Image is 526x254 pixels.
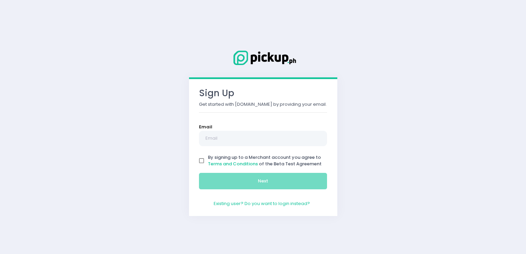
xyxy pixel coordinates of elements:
[199,101,327,108] p: Get started with [DOMAIN_NAME] by providing your email.
[258,178,268,184] span: Next
[199,88,327,99] h3: Sign Up
[199,124,212,130] label: Email
[199,131,327,147] input: Email
[229,49,297,66] img: Logo
[199,173,327,189] button: Next
[208,154,322,167] span: By signing up to a Merchant account you agree to of the Beta Test Agreement
[208,161,258,167] a: Terms and Conditions
[214,200,310,207] a: Existing user? Do you want to login instead?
